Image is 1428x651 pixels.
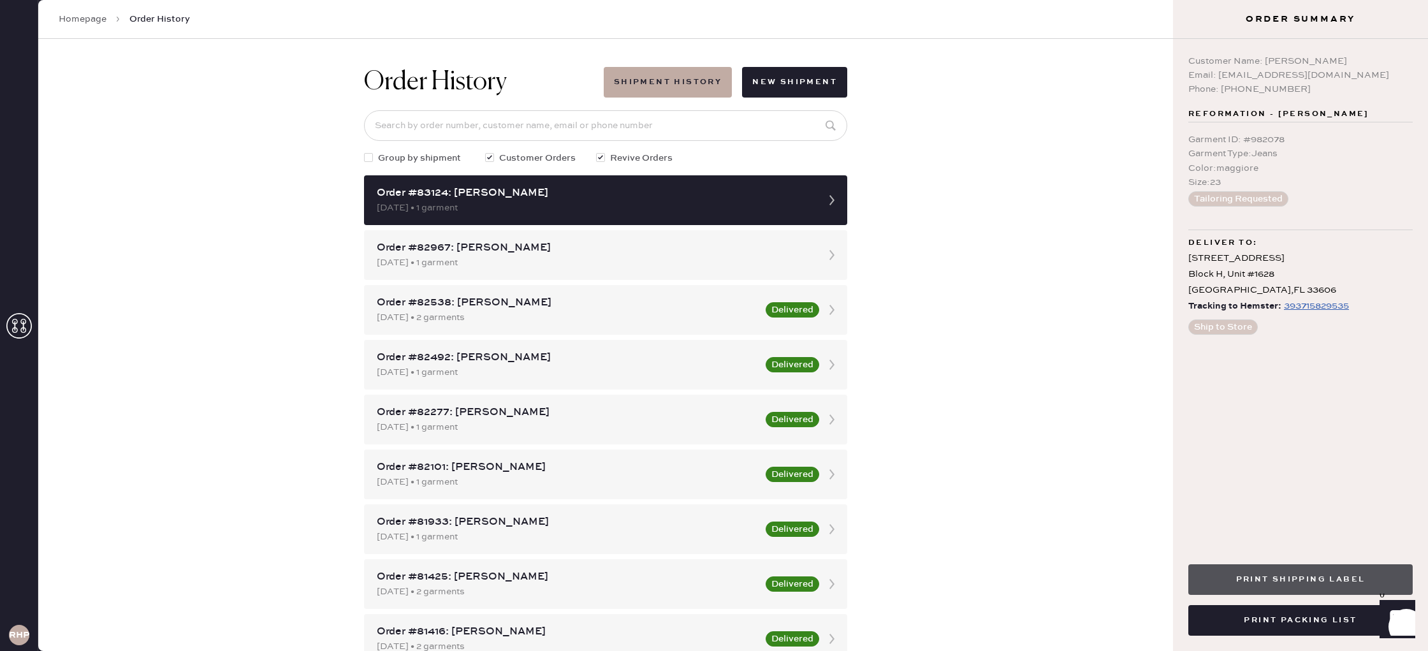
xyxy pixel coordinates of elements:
[364,110,847,141] input: Search by order number, customer name, email or phone number
[766,357,819,372] button: Delivered
[59,13,106,26] a: Homepage
[377,256,812,270] div: [DATE] • 1 garment
[205,232,1281,249] td: Jeans - Reformation - [PERSON_NAME] - Size: 23
[604,67,732,98] button: Shipment History
[1188,54,1413,68] div: Customer Name: [PERSON_NAME]
[1188,147,1413,161] div: Garment Type : Jeans
[377,624,758,640] div: Order #81416: [PERSON_NAME]
[377,405,758,420] div: Order #82277: [PERSON_NAME]
[41,380,1385,395] div: Shipment #108042
[1367,594,1422,648] iframe: Front Chat
[41,135,1385,150] div: Customer information
[666,252,760,262] img: Logo
[549,468,1048,485] td: [PERSON_NAME]
[1188,319,1258,335] button: Ship to Store
[766,576,819,592] button: Delivered
[1188,235,1257,251] span: Deliver to:
[41,430,1385,445] div: Orders In Shipment :
[377,475,758,489] div: [DATE] • 1 garment
[377,186,812,201] div: Order #83124: [PERSON_NAME]
[41,395,1385,411] div: Reformation [GEOGRAPHIC_DATA]
[1188,191,1288,207] button: Tailoring Requested
[377,585,758,599] div: [DATE] • 2 garments
[694,295,732,333] img: logo
[1188,82,1413,96] div: Phone: [PHONE_NUMBER]
[41,468,233,485] td: 83124
[1188,161,1413,175] div: Color : maggiore
[1188,133,1413,147] div: Garment ID : # 982078
[1188,573,1413,585] a: Print Shipping Label
[1281,298,1349,314] a: 393715829535
[377,350,758,365] div: Order #82492: [PERSON_NAME]
[1188,564,1413,595] button: Print Shipping Label
[377,365,758,379] div: [DATE] • 1 garment
[666,501,760,511] img: logo
[41,101,1385,116] div: Order # 83124
[766,522,819,537] button: Delivered
[378,151,461,165] span: Group by shipment
[766,631,819,647] button: Delivered
[766,467,819,482] button: Delivered
[1188,251,1413,299] div: [STREET_ADDRESS] Block H, Unit #1628 [GEOGRAPHIC_DATA] , FL 33606
[377,515,758,530] div: Order #81933: [PERSON_NAME]
[41,365,1385,380] div: Shipment Summary
[1284,298,1349,314] div: https://www.fedex.com/apps/fedextrack/?tracknumbers=393715829535&cntry_code=US
[41,150,1385,196] div: # 89295 Ava [PERSON_NAME] [EMAIL_ADDRESS][DOMAIN_NAME]
[364,67,507,98] h1: Order History
[377,240,812,256] div: Order #82967: [PERSON_NAME]
[9,631,29,640] h3: RHPA
[694,15,732,54] img: logo
[1048,451,1385,468] th: # Garments
[549,451,1048,468] th: Customer
[41,232,205,249] td: 982078
[1281,232,1385,249] td: 1
[233,468,550,485] td: [DATE]
[1188,298,1281,314] span: Tracking to Hemster:
[41,85,1385,101] div: Packing slip
[1188,175,1413,189] div: Size : 23
[233,451,550,468] th: Order Date
[766,302,819,318] button: Delivered
[742,67,847,98] button: New Shipment
[377,311,758,325] div: [DATE] • 2 garments
[1173,13,1428,26] h3: Order Summary
[129,13,190,26] span: Order History
[377,530,758,544] div: [DATE] • 1 garment
[1188,68,1413,82] div: Email: [EMAIL_ADDRESS][DOMAIN_NAME]
[377,201,812,215] div: [DATE] • 1 garment
[205,216,1281,232] th: Description
[1188,106,1369,122] span: Reformation - [PERSON_NAME]
[1281,216,1385,232] th: QTY
[377,569,758,585] div: Order #81425: [PERSON_NAME]
[610,151,673,165] span: Revive Orders
[499,151,576,165] span: Customer Orders
[1188,605,1413,636] button: Print Packing List
[766,412,819,427] button: Delivered
[1048,468,1385,485] td: 1
[377,460,758,475] div: Order #82101: [PERSON_NAME]
[41,451,233,468] th: ID
[377,295,758,311] div: Order #82538: [PERSON_NAME]
[377,420,758,434] div: [DATE] • 1 garment
[41,216,205,232] th: ID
